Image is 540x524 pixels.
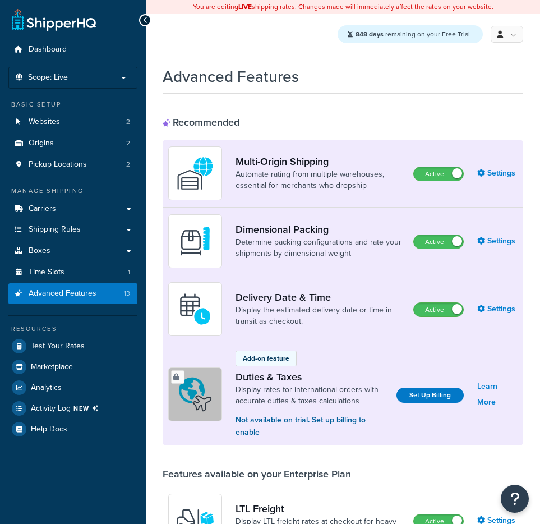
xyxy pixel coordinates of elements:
a: Multi-Origin Shipping [236,155,404,168]
li: Origins [8,133,137,154]
div: Manage Shipping [8,186,137,196]
a: Settings [477,233,518,249]
div: Basic Setup [8,100,137,109]
span: NEW [73,404,103,413]
b: LIVE [238,2,252,12]
a: Delivery Date & Time [236,291,404,304]
label: Active [414,167,463,181]
li: Advanced Features [8,283,137,304]
label: Active [414,303,463,316]
a: Display the estimated delivery date or time in transit as checkout. [236,305,404,327]
a: Activity LogNEW [8,398,137,419]
a: Websites2 [8,112,137,132]
div: Recommended [163,116,239,128]
span: Websites [29,117,60,127]
a: Learn More [477,379,518,410]
a: Help Docs [8,419,137,439]
span: Help Docs [31,425,67,434]
a: Dashboard [8,39,137,60]
a: Test Your Rates [8,336,137,356]
a: Boxes [8,241,137,261]
span: Marketplace [31,362,73,372]
span: Origins [29,139,54,148]
p: Add-on feature [243,353,289,364]
a: Settings [477,301,518,317]
img: WatD5o0RtDAAAAAElFTkSuQmCC [176,154,215,193]
span: Scope: Live [28,73,68,82]
a: Analytics [8,378,137,398]
h1: Advanced Features [163,66,299,88]
img: DTVBYsAAAAAASUVORK5CYII= [176,222,215,261]
span: Carriers [29,204,56,214]
span: Dashboard [29,45,67,54]
li: Time Slots [8,262,137,283]
li: Websites [8,112,137,132]
div: Features available on your Enterprise Plan [163,468,351,480]
a: Origins2 [8,133,137,154]
span: Boxes [29,246,50,256]
span: Advanced Features [29,289,96,298]
a: LTL Freight [236,503,404,515]
strong: 848 days [356,29,384,39]
a: Advanced Features13 [8,283,137,304]
li: Pickup Locations [8,154,137,175]
span: Shipping Rules [29,225,81,235]
a: Dimensional Packing [236,223,404,236]
label: Active [414,235,463,249]
a: Carriers [8,199,137,219]
a: Display rates for international orders with accurate duties & taxes calculations [236,384,387,407]
a: Duties & Taxes [236,371,387,383]
span: Analytics [31,383,62,393]
span: remaining on your Free Trial [356,29,470,39]
a: Automate rating from multiple warehouses, essential for merchants who dropship [236,169,404,191]
span: Pickup Locations [29,160,87,169]
li: [object Object] [8,398,137,419]
span: Time Slots [29,268,64,277]
span: Test Your Rates [31,342,85,351]
a: Pickup Locations2 [8,154,137,175]
img: gfkeb5ejjkALwAAAABJRU5ErkJggg== [176,289,215,329]
span: 1 [128,268,130,277]
p: Not available on trial. Set up billing to enable [236,414,387,439]
span: 13 [124,289,130,298]
span: 2 [126,160,130,169]
a: Time Slots1 [8,262,137,283]
span: 2 [126,117,130,127]
span: 2 [126,139,130,148]
a: Determine packing configurations and rate your shipments by dimensional weight [236,237,404,259]
a: Settings [477,166,518,181]
span: Activity Log [31,401,103,416]
a: Marketplace [8,357,137,377]
div: Resources [8,324,137,334]
a: Set Up Billing [396,388,464,403]
a: Shipping Rules [8,219,137,240]
button: Open Resource Center [501,485,529,513]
